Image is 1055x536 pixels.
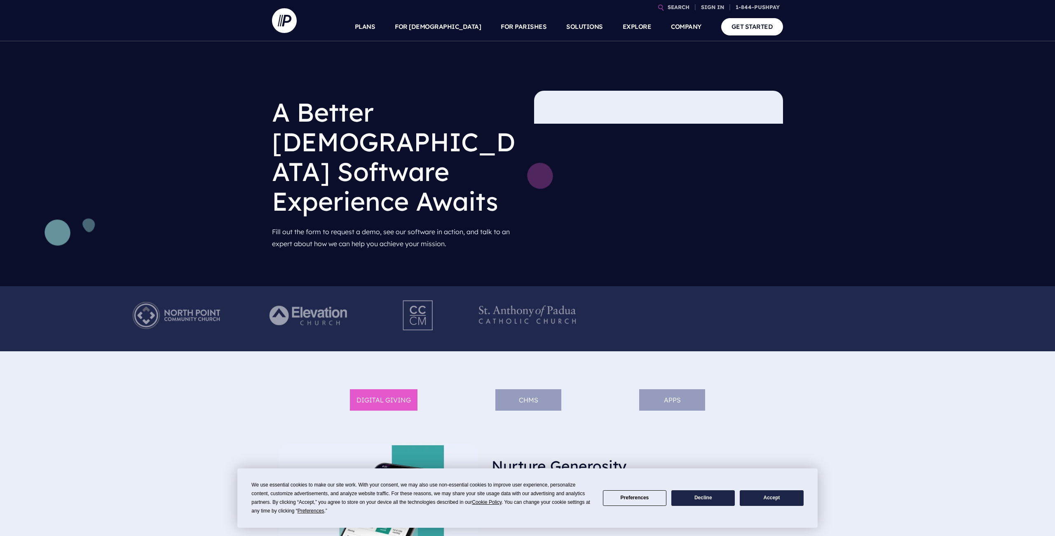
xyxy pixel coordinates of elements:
[495,389,561,411] li: ChMS
[501,12,546,41] a: FOR PARISHES
[492,450,692,482] h3: Nurture Generosity
[740,490,803,506] button: Accept
[603,490,666,506] button: Preferences
[237,468,818,528] div: Cookie Consent Prompt
[639,389,705,411] li: APPS
[721,18,783,35] a: GET STARTED
[120,293,233,338] img: Pushpay_Logo__NorthPoint
[251,481,593,515] div: We use essential cookies to make our site work. With your consent, we may also use non-essential ...
[272,223,521,253] p: Fill out the form to request a demo, see our software in action, and talk to an expert about how ...
[671,490,735,506] button: Decline
[395,12,481,41] a: FOR [DEMOGRAPHIC_DATA]
[471,293,584,338] img: Pushpay_Logo__StAnthony
[566,12,603,41] a: SOLUTIONS
[253,293,366,338] img: Pushpay_Logo__Elevation
[355,12,375,41] a: PLANS
[272,91,521,223] h1: A Better [DEMOGRAPHIC_DATA] Software Experience Awaits
[386,293,451,338] img: Pushpay_Logo__CCM
[350,389,417,411] li: DIGITAL GIVING
[298,508,324,514] span: Preferences
[623,12,652,41] a: EXPLORE
[671,12,701,41] a: COMPANY
[472,499,502,505] span: Cookie Policy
